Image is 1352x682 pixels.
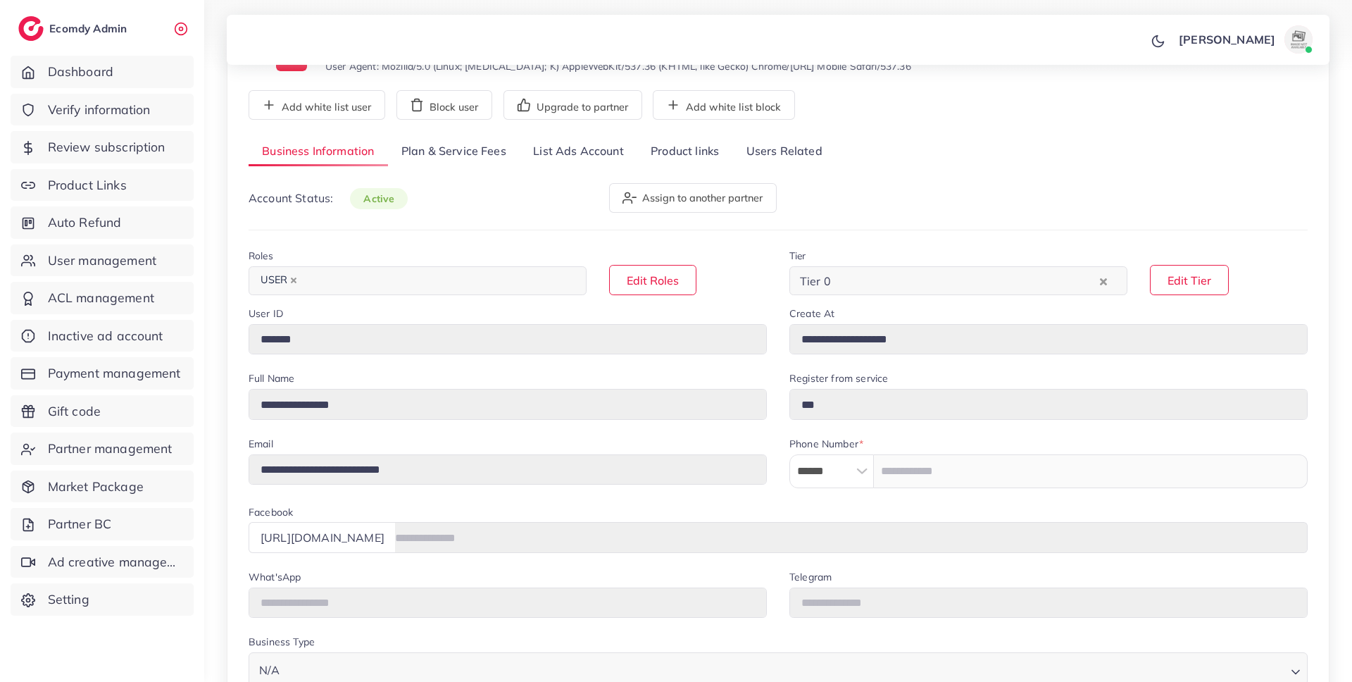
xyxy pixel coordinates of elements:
[11,471,194,503] a: Market Package
[48,63,113,81] span: Dashboard
[11,131,194,163] a: Review subscription
[256,660,282,681] span: N/A
[249,570,301,584] label: What'sApp
[789,570,832,584] label: Telegram
[48,327,163,345] span: Inactive ad account
[789,371,888,385] label: Register from service
[503,90,642,120] button: Upgrade to partner
[789,266,1127,295] div: Search for option
[48,364,181,383] span: Payment management
[388,137,520,167] a: Plan & Service Fees
[653,90,795,120] button: Add white list block
[789,306,834,321] label: Create At
[835,270,1096,292] input: Search for option
[48,590,89,609] span: Setting
[305,270,568,292] input: Search for option
[11,320,194,352] a: Inactive ad account
[11,206,194,239] a: Auto Refund
[11,282,194,314] a: ACL management
[789,249,806,263] label: Tier
[1179,31,1275,48] p: [PERSON_NAME]
[11,508,194,540] a: Partner BC
[396,90,492,120] button: Block user
[48,440,173,458] span: Partner management
[11,169,194,201] a: Product Links
[520,137,637,167] a: List Ads Account
[11,244,194,277] a: User management
[249,635,315,649] label: Business Type
[11,94,194,126] a: Verify information
[48,553,183,571] span: Ad creative management
[48,176,127,194] span: Product Links
[637,137,732,167] a: Product links
[249,190,408,207] p: Account Status:
[249,371,294,385] label: Full Name
[48,213,122,232] span: Auto Refund
[48,515,112,533] span: Partner BC
[18,16,130,41] a: logoEcomdy Admin
[48,402,101,421] span: Gift code
[732,137,835,167] a: Users Related
[609,183,777,213] button: Assign to another partner
[11,56,194,88] a: Dashboard
[290,277,297,284] button: Deselect USER
[11,546,194,578] a: Ad creative management
[18,16,44,41] img: logo
[249,266,587,295] div: Search for option
[48,101,151,119] span: Verify information
[11,433,194,465] a: Partner management
[1171,25,1318,54] a: [PERSON_NAME]avatar
[48,138,165,156] span: Review subscription
[11,395,194,428] a: Gift code
[249,249,273,263] label: Roles
[11,357,194,390] a: Payment management
[1150,265,1229,295] button: Edit Tier
[789,437,863,451] label: Phone Number
[48,289,154,307] span: ACL management
[284,657,1285,681] input: Search for option
[11,583,194,616] a: Setting
[254,271,303,290] span: USER
[249,522,396,552] div: [URL][DOMAIN_NAME]
[48,252,156,270] span: User management
[249,306,283,321] label: User ID
[1100,273,1107,289] button: Clear Selected
[609,265,696,295] button: Edit Roles
[249,137,388,167] a: Business Information
[49,22,130,35] h2: Ecomdy Admin
[249,437,273,451] label: Email
[1284,25,1313,54] img: avatar
[48,478,144,496] span: Market Package
[249,90,385,120] button: Add white list user
[350,188,408,209] span: active
[249,505,293,519] label: Facebook
[797,271,834,292] span: Tier 0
